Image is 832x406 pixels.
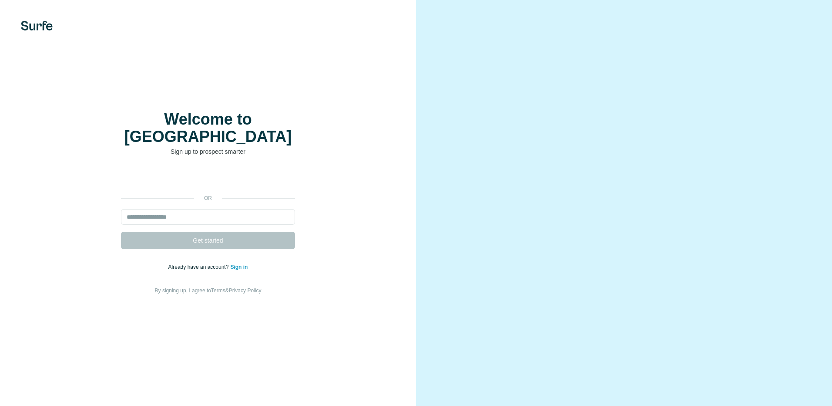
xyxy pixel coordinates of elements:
[121,147,295,156] p: Sign up to prospect smarter
[229,288,262,294] a: Privacy Policy
[211,288,225,294] a: Terms
[21,21,53,30] img: Surfe's logo
[117,169,299,188] iframe: “使用 Google 账号登录”按钮
[121,111,295,145] h1: Welcome to [GEOGRAPHIC_DATA]
[168,264,231,270] span: Already have an account?
[194,194,222,202] p: or
[155,288,262,294] span: By signing up, I agree to &
[230,264,248,270] a: Sign in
